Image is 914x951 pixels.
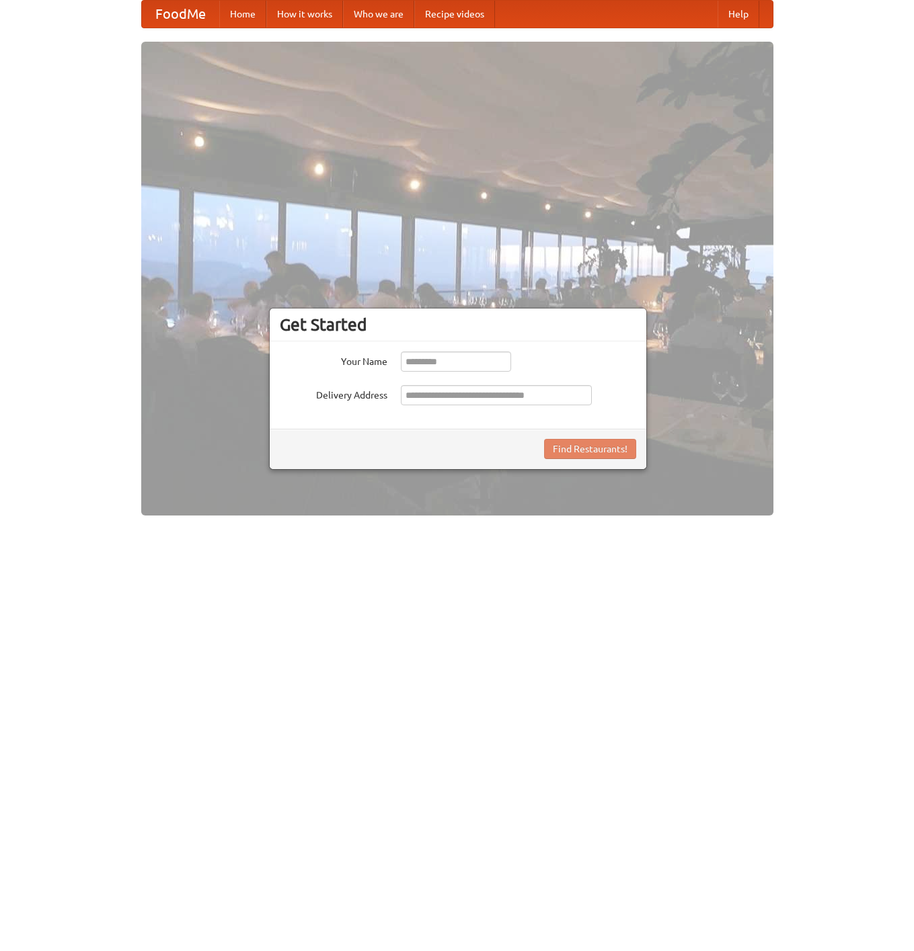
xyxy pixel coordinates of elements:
[280,352,387,368] label: Your Name
[280,315,636,335] h3: Get Started
[343,1,414,28] a: Who we are
[414,1,495,28] a: Recipe videos
[219,1,266,28] a: Home
[718,1,759,28] a: Help
[280,385,387,402] label: Delivery Address
[142,1,219,28] a: FoodMe
[544,439,636,459] button: Find Restaurants!
[266,1,343,28] a: How it works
